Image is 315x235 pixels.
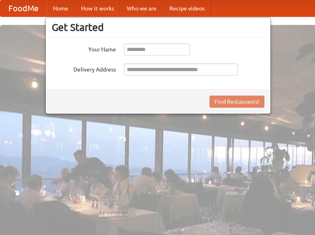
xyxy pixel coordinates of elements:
[75,0,120,16] a: How it works
[120,0,163,16] a: Who we are
[163,0,211,16] a: Recipe videos
[52,21,264,33] h3: Get Started
[52,43,116,53] label: Your Name
[209,96,264,108] button: Find Restaurants!
[0,0,47,16] a: FoodMe
[47,0,75,16] a: Home
[52,63,116,74] label: Delivery Address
